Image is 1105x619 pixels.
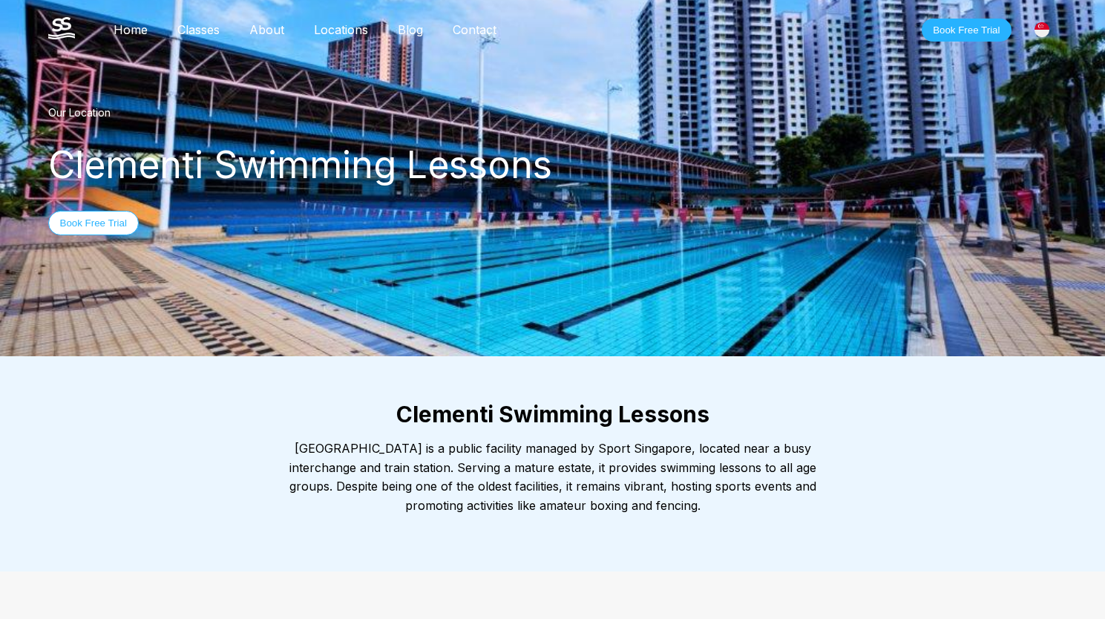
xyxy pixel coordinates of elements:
a: Contact [438,22,511,37]
a: About [235,22,299,37]
img: The Swim Starter Logo [48,17,75,39]
img: Singapore [1034,22,1049,37]
button: Book Free Trial [48,211,139,235]
a: Locations [299,22,383,37]
button: Book Free Trial [922,19,1011,42]
div: [GEOGRAPHIC_DATA] [1026,14,1058,45]
div: Our Location [48,106,1058,119]
div: Clementi Swimming Lessons [48,143,1058,187]
a: Home [99,22,163,37]
div: [GEOGRAPHIC_DATA] is a public facility managed by Sport Singapore, located near a busy interchang... [286,439,820,515]
a: Blog [383,22,438,37]
a: Classes [163,22,235,37]
h2: Clementi Swimming Lessons [19,401,1087,428]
